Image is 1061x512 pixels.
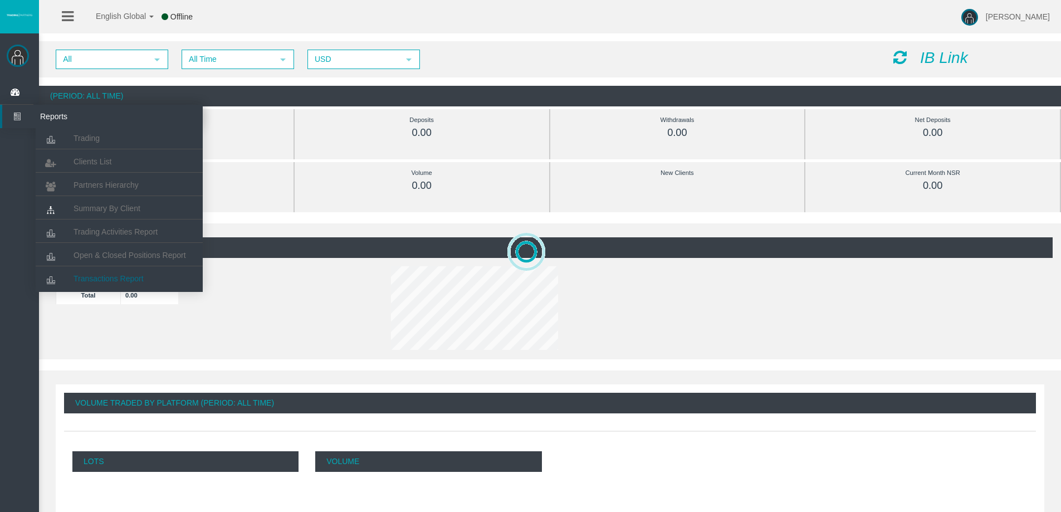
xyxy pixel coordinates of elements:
[74,227,158,236] span: Trading Activities Report
[36,175,203,195] a: Partners Hierarchy
[320,114,524,126] div: Deposits
[575,114,780,126] div: Withdrawals
[36,152,203,172] a: Clients List
[575,167,780,179] div: New Clients
[170,12,193,21] span: Offline
[575,126,780,139] div: 0.00
[830,114,1035,126] div: Net Deposits
[278,55,287,64] span: select
[57,51,147,68] span: All
[32,105,141,128] span: Reports
[74,157,111,166] span: Clients List
[56,286,121,304] td: Total
[36,222,203,242] a: Trading Activities Report
[830,167,1035,179] div: Current Month NSR
[961,9,978,26] img: user-image
[74,134,100,143] span: Trading
[36,128,203,148] a: Trading
[36,198,203,218] a: Summary By Client
[320,179,524,192] div: 0.00
[830,126,1035,139] div: 0.00
[74,181,139,189] span: Partners Hierarchy
[72,451,299,472] p: Lots
[315,451,541,472] p: Volume
[183,51,273,68] span: All Time
[320,126,524,139] div: 0.00
[64,393,1036,413] div: Volume Traded By Platform (Period: All Time)
[404,55,413,64] span: select
[893,50,907,65] i: Reload Dashboard
[6,13,33,17] img: logo.svg
[74,204,140,213] span: Summary By Client
[153,55,162,64] span: select
[36,245,203,265] a: Open & Closed Positions Report
[36,269,203,289] a: Transactions Report
[81,12,146,21] span: English Global
[2,105,203,128] a: Reports
[986,12,1050,21] span: [PERSON_NAME]
[39,86,1061,106] div: (Period: All Time)
[74,274,144,283] span: Transactions Report
[320,167,524,179] div: Volume
[74,251,186,260] span: Open & Closed Positions Report
[830,179,1035,192] div: 0.00
[920,49,968,66] i: IB Link
[309,51,399,68] span: USD
[121,286,179,304] td: 0.00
